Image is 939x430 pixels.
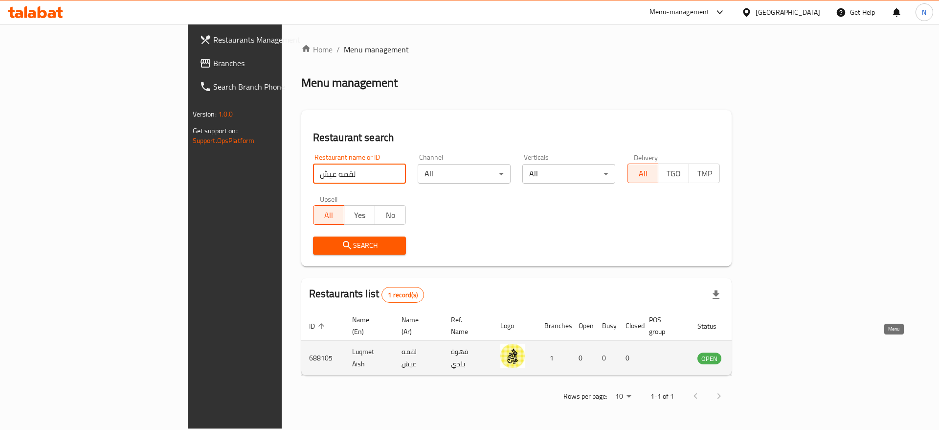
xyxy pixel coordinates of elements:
th: Busy [594,311,618,341]
span: POS group [649,314,678,337]
div: All [522,164,615,184]
p: 1-1 of 1 [650,390,674,403]
nav: breadcrumb [301,44,732,55]
span: 1 record(s) [382,290,424,300]
span: No [379,208,402,222]
span: Search [321,239,398,252]
span: All [317,208,340,222]
th: Logo [492,311,537,341]
span: 1.0.0 [218,108,233,120]
div: Export file [704,283,728,307]
label: Upsell [320,195,338,202]
input: Search for restaurant name or ID.. [313,164,406,184]
label: Delivery [634,154,658,161]
td: لقمه عيش [394,341,443,376]
button: Yes [344,205,375,225]
td: قهوة بلدي [443,341,492,376]
a: Restaurants Management [192,28,345,51]
span: OPEN [697,353,721,364]
span: Yes [348,208,371,222]
span: Menu management [344,44,409,55]
span: All [631,167,654,181]
button: All [313,205,344,225]
td: 1 [537,341,571,376]
a: Branches [192,51,345,75]
div: [GEOGRAPHIC_DATA] [756,7,820,18]
span: Search Branch Phone [213,81,337,93]
td: 0 [571,341,594,376]
h2: Restaurant search [313,130,720,145]
span: N [922,7,926,18]
span: Branches [213,57,337,69]
div: OPEN [697,353,721,364]
th: Open [571,311,594,341]
button: Search [313,237,406,255]
span: Restaurants Management [213,34,337,46]
span: TGO [662,167,685,181]
th: Closed [618,311,641,341]
span: Name (En) [352,314,382,337]
span: Get support on: [193,124,238,137]
button: TMP [689,164,720,183]
td: 0 [594,341,618,376]
th: Branches [537,311,571,341]
h2: Restaurants list [309,287,424,303]
a: Support.OpsPlatform [193,134,255,147]
span: Status [697,320,729,332]
button: All [627,164,658,183]
p: Rows per page: [563,390,607,403]
h2: Menu management [301,75,398,91]
span: Name (Ar) [402,314,431,337]
a: Search Branch Phone [192,75,345,98]
div: All [418,164,511,184]
button: No [375,205,406,225]
span: Version: [193,108,217,120]
div: Total records count [381,287,424,303]
span: ID [309,320,328,332]
img: Luqmet Aish [500,344,525,368]
div: Menu-management [649,6,710,18]
table: enhanced table [301,311,775,376]
span: TMP [693,167,716,181]
td: Luqmet Aish [344,341,394,376]
span: Ref. Name [451,314,481,337]
td: 0 [618,341,641,376]
button: TGO [658,164,689,183]
div: Rows per page: [611,389,635,404]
